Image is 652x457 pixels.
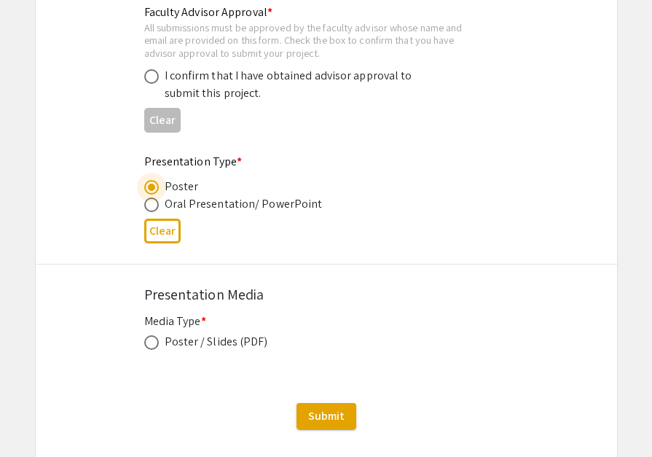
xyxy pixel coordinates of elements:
[144,21,485,60] div: All submissions must be approved by the faculty advisor whose name and email are provided on this...
[165,178,199,195] div: Poster
[296,403,356,429] button: Submit
[144,154,243,169] mat-label: Presentation Type
[11,391,62,446] iframe: Chat
[165,333,268,351] div: Poster / Slides (PDF)
[165,67,420,102] div: I confirm that I have obtained advisor approval to submit this project.
[144,219,181,243] button: Clear
[144,284,508,305] div: Presentation Media
[144,4,273,20] mat-label: Faculty Advisor Approval
[144,313,206,329] mat-label: Media Type
[308,408,345,423] span: Submit
[144,108,181,132] button: Clear
[165,195,323,213] div: Oral Presentation/ PowerPoint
